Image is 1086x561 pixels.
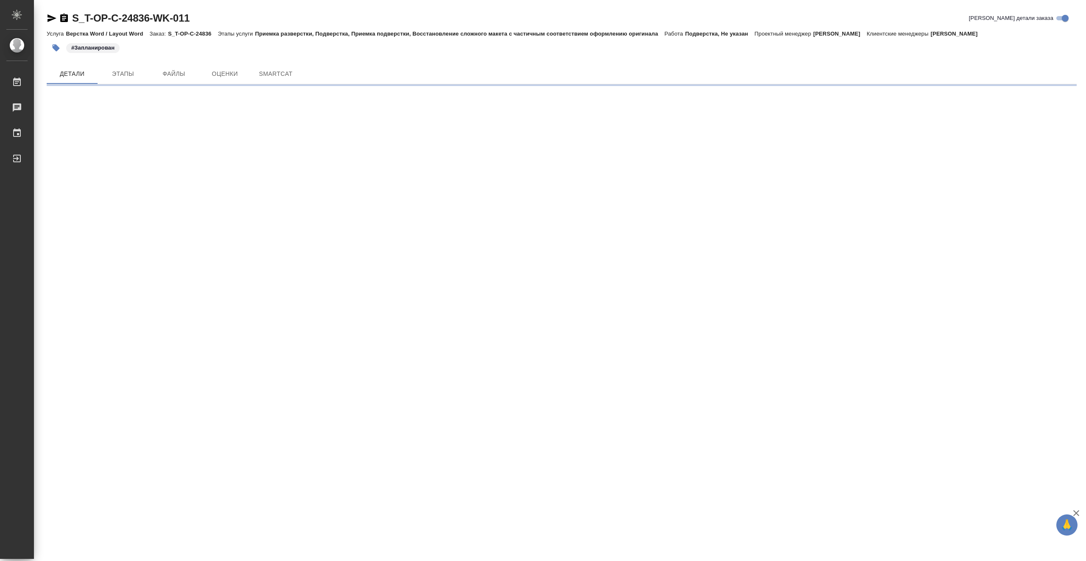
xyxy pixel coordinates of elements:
[168,31,218,37] p: S_T-OP-C-24836
[150,31,168,37] p: Заказ:
[154,69,194,79] span: Файлы
[255,69,296,79] span: SmartCat
[66,31,149,37] p: Верстка Word / Layout Word
[867,31,931,37] p: Клиентские менеджеры
[1060,516,1074,534] span: 🙏
[255,31,664,37] p: Приемка разверстки, Подверстка, Приемка подверстки, Восстановление сложного макета с частичным со...
[72,12,190,24] a: S_T-OP-C-24836-WK-011
[47,13,57,23] button: Скопировать ссылку для ЯМессенджера
[685,31,755,37] p: Подверстка, Не указан
[931,31,984,37] p: [PERSON_NAME]
[71,44,115,52] p: #Запланирован
[52,69,92,79] span: Детали
[47,31,66,37] p: Услуга
[755,31,813,37] p: Проектный менеджер
[218,31,255,37] p: Этапы услуги
[664,31,685,37] p: Работа
[813,31,867,37] p: [PERSON_NAME]
[65,44,120,51] span: Запланирован
[204,69,245,79] span: Оценки
[47,39,65,57] button: Добавить тэг
[59,13,69,23] button: Скопировать ссылку
[103,69,143,79] span: Этапы
[1056,514,1078,536] button: 🙏
[969,14,1053,22] span: [PERSON_NAME] детали заказа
